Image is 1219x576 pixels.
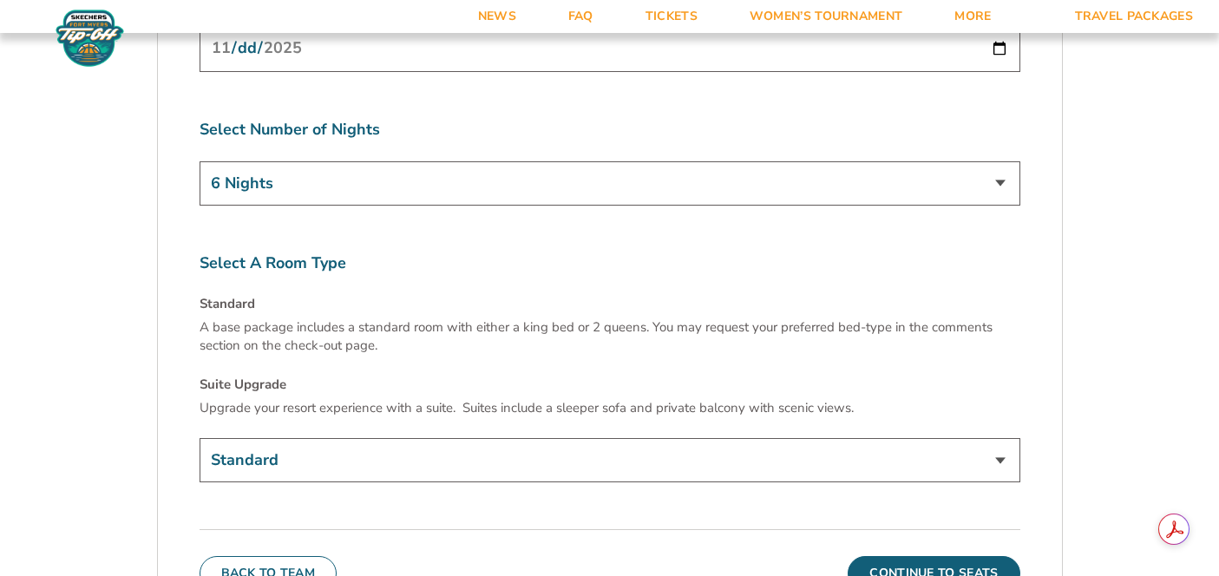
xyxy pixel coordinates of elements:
p: Upgrade your resort experience with a suite. Suites include a sleeper sofa and private balcony wi... [200,399,1020,417]
h4: Suite Upgrade [200,376,1020,394]
p: A base package includes a standard room with either a king bed or 2 queens. You may request your ... [200,318,1020,355]
h4: Standard [200,295,1020,313]
label: Select A Room Type [200,252,1020,274]
label: Select Number of Nights [200,119,1020,141]
img: Fort Myers Tip-Off [52,9,128,68]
